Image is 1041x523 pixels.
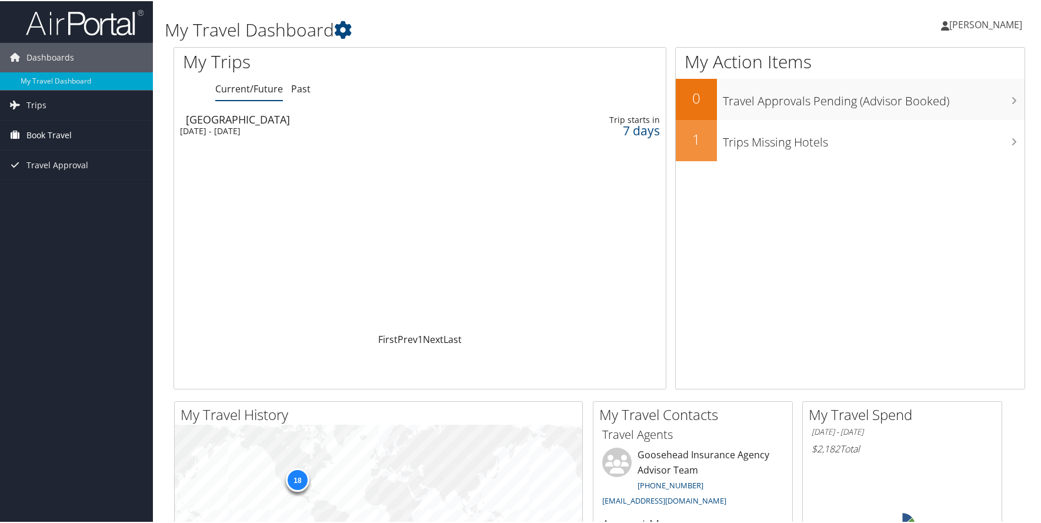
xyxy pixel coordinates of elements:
[26,42,74,71] span: Dashboards
[26,8,144,35] img: airportal-logo.png
[418,332,423,345] a: 1
[676,87,717,107] h2: 0
[676,48,1025,73] h1: My Action Items
[26,149,88,179] span: Travel Approval
[676,128,717,148] h2: 1
[941,6,1034,41] a: [PERSON_NAME]
[183,48,452,73] h1: My Trips
[676,78,1025,119] a: 0Travel Approvals Pending (Advisor Booked)
[599,404,792,424] h2: My Travel Contacts
[26,89,46,119] span: Trips
[676,119,1025,160] a: 1Trips Missing Hotels
[286,467,309,491] div: 18
[549,114,660,124] div: Trip starts in
[215,81,283,94] a: Current/Future
[423,332,443,345] a: Next
[723,86,1025,108] h3: Travel Approvals Pending (Advisor Booked)
[723,127,1025,149] h3: Trips Missing Hotels
[186,113,489,124] div: [GEOGRAPHIC_DATA]
[812,425,993,437] h6: [DATE] - [DATE]
[638,479,703,489] a: [PHONE_NUMBER]
[165,16,744,41] h1: My Travel Dashboard
[549,124,660,135] div: 7 days
[812,441,840,454] span: $2,182
[809,404,1002,424] h2: My Travel Spend
[180,125,483,135] div: [DATE] - [DATE]
[291,81,311,94] a: Past
[398,332,418,345] a: Prev
[181,404,582,424] h2: My Travel History
[596,447,789,509] li: Goosehead Insurance Agency Advisor Team
[378,332,398,345] a: First
[443,332,462,345] a: Last
[602,425,783,442] h3: Travel Agents
[949,17,1022,30] span: [PERSON_NAME]
[26,119,72,149] span: Book Travel
[602,494,726,505] a: [EMAIL_ADDRESS][DOMAIN_NAME]
[812,441,993,454] h6: Total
